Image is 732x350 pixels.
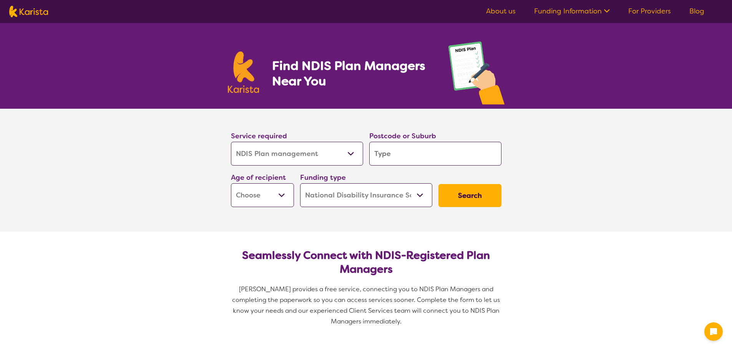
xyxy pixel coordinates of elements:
[300,173,346,182] label: Funding type
[272,58,433,89] h1: Find NDIS Plan Managers Near You
[689,7,704,16] a: Blog
[369,131,436,141] label: Postcode or Suburb
[231,173,286,182] label: Age of recipient
[369,142,501,166] input: Type
[9,6,48,17] img: Karista logo
[534,7,610,16] a: Funding Information
[237,249,495,276] h2: Seamlessly Connect with NDIS-Registered Plan Managers
[228,51,259,93] img: Karista logo
[231,131,287,141] label: Service required
[486,7,516,16] a: About us
[438,184,501,207] button: Search
[448,41,505,109] img: plan-management
[232,285,501,325] span: [PERSON_NAME] provides a free service, connecting you to NDIS Plan Managers and completing the pa...
[628,7,671,16] a: For Providers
